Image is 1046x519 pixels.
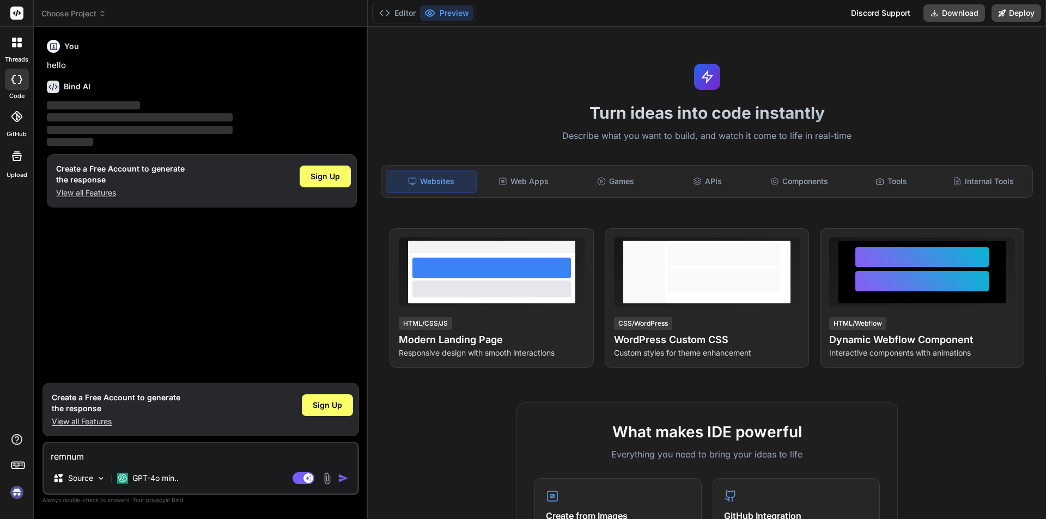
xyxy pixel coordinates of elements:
h4: Modern Landing Page [399,332,585,347]
span: Sign Up [311,171,340,182]
div: Internal Tools [938,170,1028,193]
p: View all Features [56,187,185,198]
p: Custom styles for theme enhancement [614,347,800,358]
div: Tools [847,170,936,193]
img: icon [338,473,349,484]
label: threads [5,55,28,64]
div: Components [755,170,844,193]
p: Always double-check its answers. Your in Bind [42,495,359,505]
button: Download [923,4,985,22]
p: Source [68,473,93,484]
textarea: remnum [44,443,357,463]
h6: Bind AI [64,81,90,92]
button: Editor [375,5,420,21]
h6: You [64,41,79,52]
span: ‌ [47,138,93,146]
div: CSS/WordPress [614,317,672,330]
h1: Create a Free Account to generate the response [52,392,180,414]
p: View all Features [52,416,180,427]
p: Everything you need to bring your ideas to life [534,448,880,461]
img: GPT-4o mini [117,473,128,484]
span: Sign Up [313,400,342,411]
p: hello [47,59,357,72]
img: attachment [321,472,333,485]
h2: What makes IDE powerful [534,420,880,443]
div: Web Apps [479,170,569,193]
span: ‌ [47,113,233,121]
span: Choose Project [41,8,106,19]
p: Interactive components with animations [829,347,1015,358]
label: GitHub [7,130,27,139]
h1: Create a Free Account to generate the response [56,163,185,185]
img: signin [8,483,26,502]
span: privacy [146,497,166,503]
p: GPT-4o min.. [132,473,179,484]
div: Websites [386,170,477,193]
div: HTML/Webflow [829,317,886,330]
button: Deploy [992,4,1041,22]
h1: Turn ideas into code instantly [374,103,1039,123]
h4: Dynamic Webflow Component [829,332,1015,347]
span: ‌ [47,101,140,109]
label: code [9,91,25,101]
p: Responsive design with smooth interactions [399,347,585,358]
div: HTML/CSS/JS [399,317,452,330]
button: Preview [420,5,473,21]
h4: WordPress Custom CSS [614,332,800,347]
img: Pick Models [96,474,106,483]
div: Games [571,170,661,193]
span: ‌ [47,126,233,134]
p: Describe what you want to build, and watch it come to life in real-time [374,129,1039,143]
label: Upload [7,170,27,180]
div: Discord Support [844,4,917,22]
div: APIs [662,170,752,193]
